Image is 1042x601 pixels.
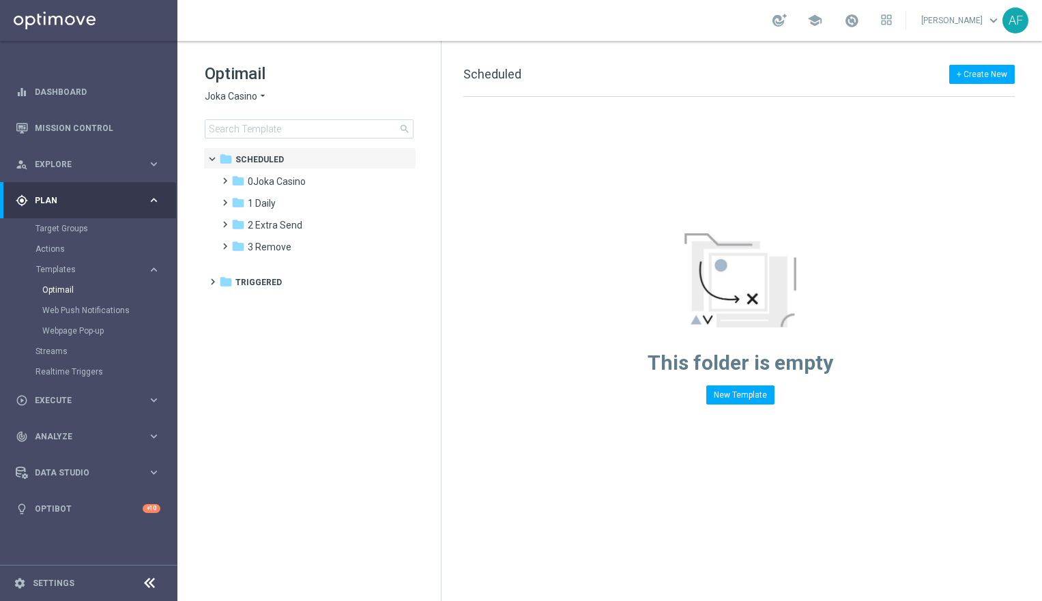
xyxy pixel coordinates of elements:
a: Optimail [42,284,142,295]
button: New Template [706,385,775,405]
span: Data Studio [35,469,147,477]
a: Mission Control [35,110,160,146]
input: Search Template [205,119,414,138]
button: Data Studio keyboard_arrow_right [15,467,161,478]
span: Templates [36,265,134,274]
i: keyboard_arrow_right [147,158,160,171]
i: folder [231,239,245,253]
span: 3 Remove [248,241,291,253]
button: gps_fixed Plan keyboard_arrow_right [15,195,161,206]
span: search [399,123,410,134]
i: folder [231,196,245,209]
button: Joka Casino arrow_drop_down [205,90,268,103]
div: Templates [36,265,147,274]
span: This folder is empty [648,351,833,375]
div: AF [1002,8,1028,33]
span: Explore [35,160,147,168]
div: Actions [35,239,176,259]
button: track_changes Analyze keyboard_arrow_right [15,431,161,442]
button: play_circle_outline Execute keyboard_arrow_right [15,395,161,406]
button: Mission Control [15,123,161,134]
a: Webpage Pop-up [42,325,142,336]
i: keyboard_arrow_right [147,194,160,207]
div: Optimail [42,280,176,300]
span: Triggered [235,276,282,289]
div: +10 [143,504,160,513]
span: 0Joka Casino [248,175,306,188]
span: 1 Daily [248,197,276,209]
span: Execute [35,396,147,405]
div: Realtime Triggers [35,362,176,382]
a: Target Groups [35,223,142,234]
a: Streams [35,346,142,357]
a: Dashboard [35,74,160,110]
div: Execute [16,394,147,407]
i: gps_fixed [16,194,28,207]
i: keyboard_arrow_right [147,263,160,276]
i: folder [231,218,245,231]
img: emptyStateManageTemplates.jpg [684,233,796,327]
div: Analyze [16,430,147,443]
a: Realtime Triggers [35,366,142,377]
span: keyboard_arrow_down [986,13,1001,28]
button: lightbulb Optibot +10 [15,503,161,514]
i: play_circle_outline [16,394,28,407]
div: Mission Control [16,110,160,146]
i: keyboard_arrow_right [147,394,160,407]
span: Joka Casino [205,90,257,103]
div: Templates [35,259,176,341]
div: Explore [16,158,147,171]
a: Settings [33,579,74,587]
button: Templates keyboard_arrow_right [35,264,161,275]
a: Actions [35,244,142,254]
a: Web Push Notifications [42,305,142,316]
h1: Optimail [205,63,414,85]
span: Plan [35,196,147,205]
i: folder [219,275,233,289]
a: [PERSON_NAME]keyboard_arrow_down [920,10,1002,31]
span: Analyze [35,433,147,441]
i: arrow_drop_down [257,90,268,103]
a: Optibot [35,490,143,527]
div: Target Groups [35,218,176,239]
span: Scheduled [235,153,284,166]
div: Dashboard [16,74,160,110]
i: lightbulb [16,503,28,515]
i: equalizer [16,86,28,98]
i: keyboard_arrow_right [147,466,160,479]
div: Streams [35,341,176,362]
button: + Create New [949,65,1015,84]
i: folder [231,174,245,188]
i: folder [219,152,233,166]
i: settings [14,577,26,589]
i: keyboard_arrow_right [147,430,160,443]
div: Webpage Pop-up [42,321,176,341]
span: 2 Extra Send [248,219,302,231]
span: Scheduled [463,67,521,81]
div: Data Studio [16,467,147,479]
div: Optibot [16,490,160,527]
i: person_search [16,158,28,171]
div: Web Push Notifications [42,300,176,321]
span: school [807,13,822,28]
button: person_search Explore keyboard_arrow_right [15,159,161,170]
i: track_changes [16,430,28,443]
button: equalizer Dashboard [15,87,161,98]
div: Plan [16,194,147,207]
